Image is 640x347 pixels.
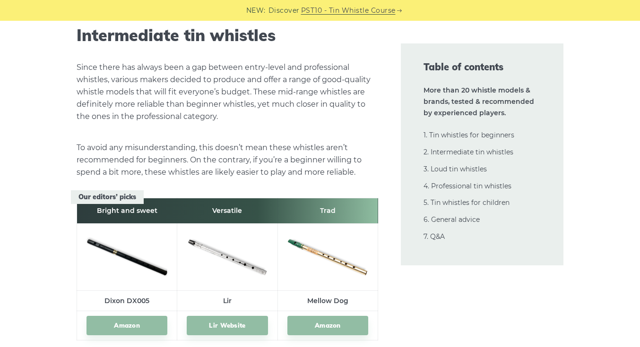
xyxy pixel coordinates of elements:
p: To avoid any misunderstanding, this doesn’t mean these whistles aren’t recommended for beginners.... [77,142,378,178]
img: Mellow Dog Tin Whistle Preview [287,229,368,282]
span: Our editors’ picks [71,190,144,204]
h2: Intermediate tin whistles [77,26,378,45]
a: 6. General advice [424,215,480,224]
a: 5. Tin whistles for children [424,198,510,207]
span: Discover [268,5,300,16]
strong: More than 20 whistle models & brands, tested & recommended by experienced players. [424,86,534,117]
p: Since there has always been a gap between entry-level and professional whistles, various makers d... [77,61,378,123]
a: 3. Loud tin whistles [424,165,487,173]
a: 2. Intermediate tin whistles [424,148,513,156]
td: Lir [177,290,277,311]
a: 7. Q&A [424,232,445,241]
td: Mellow Dog [277,290,378,311]
span: Table of contents [424,60,541,74]
td: Dixon DX005 [77,290,177,311]
a: Amazon [287,316,368,335]
a: 1. Tin whistles for beginners [424,131,514,139]
a: Amazon [86,316,167,335]
th: Versatile [177,198,277,224]
th: Bright and sweet [77,198,177,224]
a: 4. Professional tin whistles [424,182,511,190]
th: Trad [277,198,378,224]
a: PST10 - Tin Whistle Course [301,5,396,16]
img: Tony Dixon DX005 Tin Whistle Preview [86,229,167,282]
a: Lir Website [187,316,268,335]
span: NEW: [246,5,266,16]
img: Lir Tin Whistle Preview [187,229,268,282]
